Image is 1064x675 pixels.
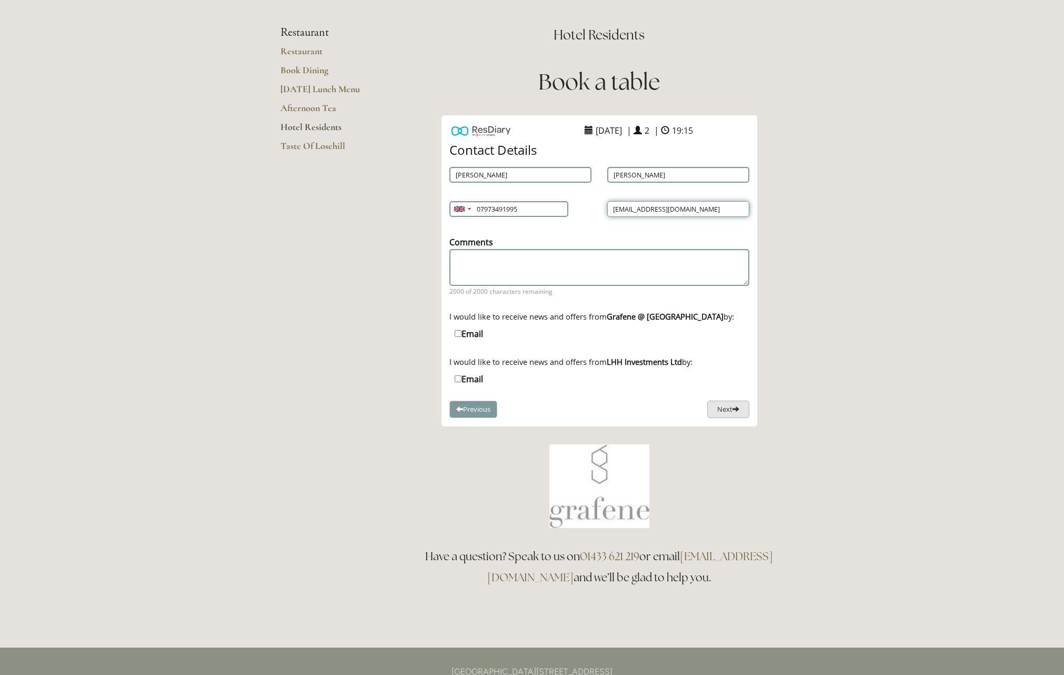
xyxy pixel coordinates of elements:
label: Email [455,328,483,340]
input: First Name [449,167,591,183]
span: [DATE] [593,122,625,139]
input: Email Address [607,201,749,217]
input: Email [455,375,461,382]
a: Book Dining [280,64,381,83]
img: Book a table at Grafene Restaurant @ Losehill [549,444,649,528]
div: I would like to receive news and offers from by: [449,311,749,322]
strong: LHH Investments Ltd [607,356,682,367]
span: | [627,125,631,136]
a: Taste Of Losehill [280,140,381,159]
h3: Have a question? Speak to us on or email and we’ll be glad to help you. [415,546,784,588]
input: Mobile Number [449,201,568,217]
label: Email [455,373,483,385]
div: I would like to receive news and offers from by: [449,356,749,367]
a: [DATE] Lunch Menu [280,83,381,102]
a: 01433 621 219 [580,549,639,563]
a: Restaurant [280,45,381,64]
input: Email [455,330,461,337]
li: Restaurant [280,26,381,39]
span: | [654,125,659,136]
a: Afternoon Tea [280,102,381,121]
h1: Book a table [415,66,784,97]
div: United Kingdom: +44 [450,202,474,216]
strong: Grafene @ [GEOGRAPHIC_DATA] [607,311,724,322]
a: [EMAIL_ADDRESS][DOMAIN_NAME] [487,549,774,584]
span: 19:15 [669,122,696,139]
button: Next [707,401,749,418]
a: Hotel Residents [280,121,381,140]
span: 2 [642,122,652,139]
input: Last Name [607,167,749,183]
h2: Hotel Residents [415,26,784,44]
span: 2000 of 2000 characters remaining [449,287,749,296]
h4: Contact Details [449,143,749,157]
button: Previous [449,401,497,418]
img: Powered by ResDiary [451,123,510,138]
label: Comments [449,236,493,248]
